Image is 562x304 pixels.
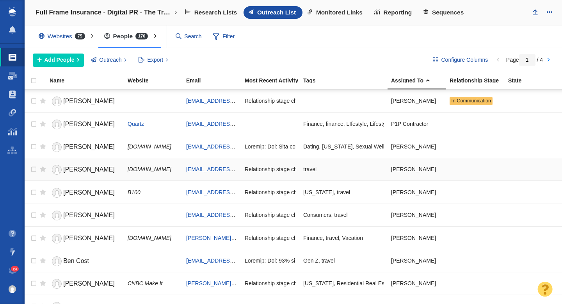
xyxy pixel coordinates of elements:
[245,211,340,218] span: Relationship stage changed to: Bounce
[391,115,443,132] div: P1P Contractor
[186,98,279,104] a: [EMAIL_ADDRESS][DOMAIN_NAME]
[303,143,435,150] span: Dating, New York, Sexual Wellness/Behavior, travel
[50,186,121,200] a: [PERSON_NAME]
[50,163,121,177] a: [PERSON_NAME]
[128,78,185,84] a: Website
[245,280,398,287] span: Relationship stage changed to: Attempting To Reach, 1 Attempt
[451,98,491,104] span: In Communication
[50,95,121,108] a: [PERSON_NAME]
[303,166,317,173] span: travel
[50,277,121,291] a: [PERSON_NAME]
[180,6,244,19] a: Research Lists
[33,54,84,67] button: Add People
[186,189,279,195] a: [EMAIL_ADDRESS][DOMAIN_NAME]
[128,189,140,195] span: B100
[99,56,122,64] span: Outreach
[303,78,390,84] a: Tags
[128,78,185,83] div: Website
[50,232,121,245] a: [PERSON_NAME]
[369,6,418,19] a: Reporting
[50,209,121,222] a: [PERSON_NAME]
[63,189,115,196] span: [PERSON_NAME]
[186,166,279,172] a: [EMAIL_ADDRESS][DOMAIN_NAME]
[63,143,115,150] span: [PERSON_NAME]
[244,6,302,19] a: Outreach List
[303,257,335,264] span: Gen Z, travel
[391,184,443,200] div: [PERSON_NAME]
[128,166,171,172] span: [DOMAIN_NAME]
[33,27,94,45] div: Websites
[208,29,239,44] span: Filter
[391,275,443,292] div: [PERSON_NAME]
[75,33,85,39] span: 75
[303,120,528,127] span: Finance, finance, LIfestyle, Lifestyle, Personal Finance, personal finance, Travel, travel, Work
[186,235,369,241] a: [PERSON_NAME][EMAIL_ADDRESS][PERSON_NAME][DOMAIN_NAME]
[432,9,464,16] span: Sequences
[303,211,348,218] span: Consumers, travel
[186,78,244,84] a: Email
[316,9,363,16] span: Monitored Links
[384,9,412,16] span: Reporting
[63,212,115,218] span: [PERSON_NAME]
[128,121,144,127] a: Quartz
[63,98,115,104] span: [PERSON_NAME]
[391,252,443,269] div: [PERSON_NAME]
[50,140,121,154] a: [PERSON_NAME]
[391,93,443,109] div: [PERSON_NAME]
[418,6,470,19] a: Sequences
[245,166,398,173] span: Relationship stage changed to: Attempting To Reach, 1 Attempt
[128,235,171,241] span: [DOMAIN_NAME]
[441,56,488,64] span: Configure Columns
[63,258,89,264] span: Ben Cost
[36,9,172,16] h4: Full Frame Insurance - Digital PR - The Travel Photo Trust Index: How Images Shape Travel Plans
[186,143,279,150] a: [EMAIL_ADDRESS][DOMAIN_NAME]
[186,280,369,286] a: [PERSON_NAME][EMAIL_ADDRESS][PERSON_NAME][DOMAIN_NAME]
[9,285,16,293] img: 8a21b1a12a7554901d364e890baed237
[50,78,127,84] a: Name
[302,6,369,19] a: Monitored Links
[391,207,443,224] div: [PERSON_NAME]
[303,78,390,83] div: Tags
[186,121,279,127] a: [EMAIL_ADDRESS][DOMAIN_NAME]
[11,266,19,272] span: 24
[63,121,115,127] span: [PERSON_NAME]
[303,280,434,287] span: New York, Residential Real Estate, travel, Vacation
[429,54,493,67] button: Configure Columns
[44,56,75,64] span: Add People
[245,97,400,104] span: Relationship stage changed to: Attempting To Reach, 2 Attempts
[50,118,121,131] a: [PERSON_NAME]
[63,235,115,241] span: [PERSON_NAME]
[303,234,363,241] span: Finance, travel, Vacation
[50,78,127,83] div: Name
[391,138,443,155] div: [PERSON_NAME]
[391,78,449,84] a: Assigned To
[186,258,279,264] a: [EMAIL_ADDRESS][DOMAIN_NAME]
[391,78,449,83] div: Assigned To
[245,234,398,241] span: Relationship stage changed to: Attempting To Reach, 1 Attempt
[134,54,173,67] button: Export
[450,78,507,83] div: Relationship Stage
[186,212,279,218] a: [EMAIL_ADDRESS][DOMAIN_NAME]
[506,57,543,63] span: Page / 4
[446,90,505,113] td: In Communication
[63,280,115,287] span: [PERSON_NAME]
[391,161,443,178] div: [PERSON_NAME]
[391,229,443,246] div: [PERSON_NAME]
[148,56,163,64] span: Export
[245,189,398,196] span: Relationship stage changed to: Attempting To Reach, 1 Attempt
[186,78,244,83] div: Email
[303,189,350,196] span: Iowa, travel
[9,7,16,16] img: buzzstream_logo_iconsimple.png
[63,166,115,173] span: [PERSON_NAME]
[128,143,171,150] span: [DOMAIN_NAME]
[128,280,162,286] span: CNBC Make It
[257,9,296,16] span: Outreach List
[245,78,302,83] div: Most Recent Activity
[450,78,507,84] a: Relationship Stage
[50,254,121,268] a: Ben Cost
[173,30,205,43] input: Search
[87,54,131,67] button: Outreach
[194,9,237,16] span: Research Lists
